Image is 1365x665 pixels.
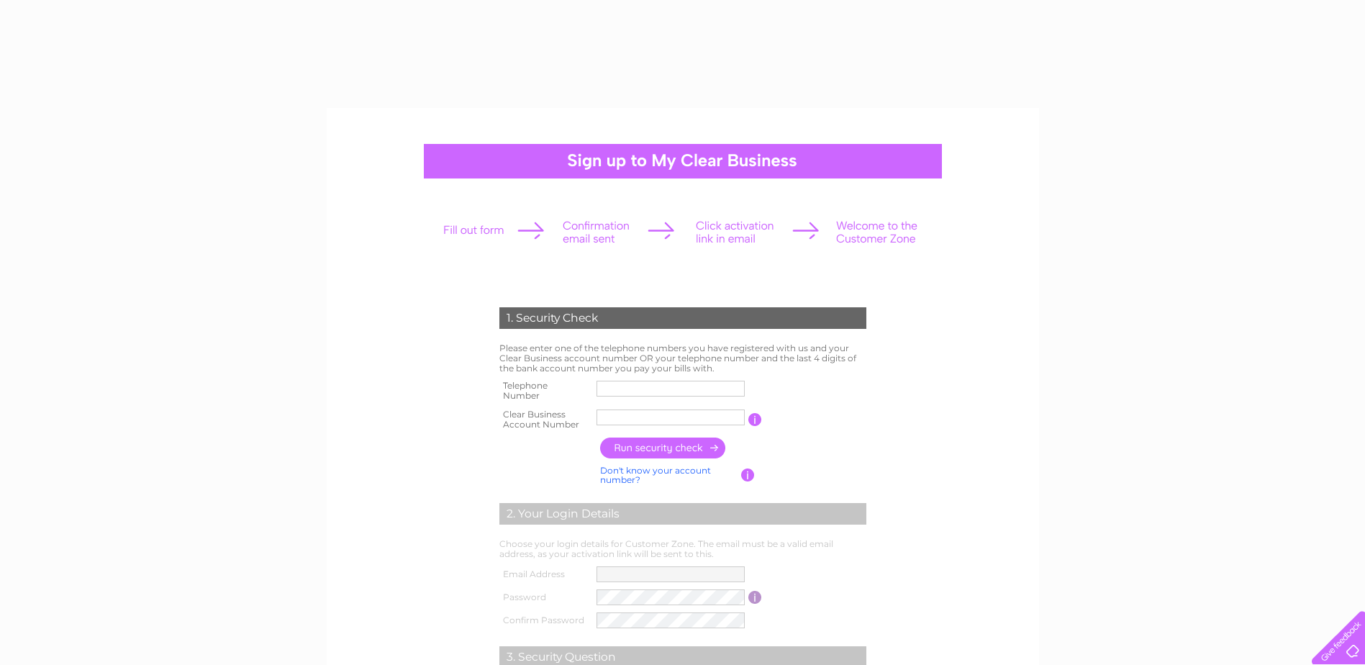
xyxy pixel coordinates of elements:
[496,535,870,563] td: Choose your login details for Customer Zone. The email must be a valid email address, as your act...
[600,465,711,486] a: Don't know your account number?
[741,469,755,481] input: Information
[748,591,762,604] input: Information
[496,405,594,434] th: Clear Business Account Number
[496,376,594,405] th: Telephone Number
[496,340,870,376] td: Please enter one of the telephone numbers you have registered with us and your Clear Business acc...
[499,307,866,329] div: 1. Security Check
[499,503,866,525] div: 2. Your Login Details
[496,586,594,609] th: Password
[496,609,594,632] th: Confirm Password
[748,413,762,426] input: Information
[496,563,594,586] th: Email Address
